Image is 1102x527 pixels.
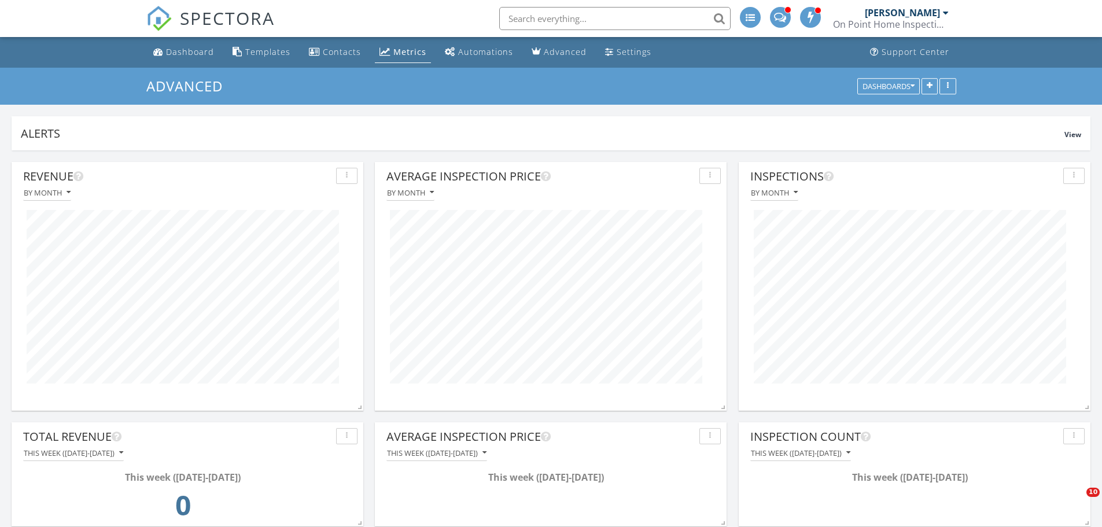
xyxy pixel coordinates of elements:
div: This week ([DATE]-[DATE]) [24,449,123,457]
div: Dashboards [863,82,915,90]
span: View [1064,130,1081,139]
button: This week ([DATE]-[DATE]) [23,445,124,461]
a: Support Center [865,42,954,63]
input: Search everything... [499,7,731,30]
div: By month [387,189,434,197]
div: Templates [245,46,290,57]
div: [PERSON_NAME] [865,7,940,19]
a: Advanced [527,42,591,63]
div: Dashboard [166,46,214,57]
div: Settings [617,46,651,57]
button: By month [386,185,434,201]
div: Average Inspection Price [386,428,695,445]
div: Automations [458,46,513,57]
div: Advanced [544,46,587,57]
span: 10 [1086,488,1100,497]
div: By month [751,189,798,197]
div: Contacts [323,46,361,57]
div: This week ([DATE]-[DATE]) [27,470,339,484]
img: The Best Home Inspection Software - Spectora [146,6,172,31]
div: Alerts [21,126,1064,141]
div: Inspections [750,168,1059,185]
a: Contacts [304,42,366,63]
button: By month [750,185,798,201]
div: Revenue [23,168,331,185]
div: Metrics [393,46,426,57]
a: Metrics [375,42,431,63]
a: Advanced [146,76,233,95]
iframe: Intercom live chat [1063,488,1090,515]
button: Dashboards [857,78,920,94]
button: This week ([DATE]-[DATE]) [750,445,851,461]
a: Automations (Advanced) [440,42,518,63]
div: This week ([DATE]-[DATE]) [751,449,850,457]
a: Dashboard [149,42,219,63]
div: By month [24,189,71,197]
div: Inspection Count [750,428,1059,445]
button: This week ([DATE]-[DATE]) [386,445,487,461]
div: Support Center [882,46,949,57]
span: SPECTORA [180,6,275,30]
a: Templates [228,42,295,63]
div: On Point Home Inspections LLC [833,19,949,30]
a: Settings [600,42,656,63]
div: This week ([DATE]-[DATE]) [387,449,486,457]
div: Total Revenue [23,428,331,445]
div: This week ([DATE]-[DATE]) [390,470,702,484]
button: By month [23,185,71,201]
a: SPECTORA [146,16,275,40]
div: This week ([DATE]-[DATE]) [754,470,1066,484]
div: Average Inspection Price [386,168,695,185]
